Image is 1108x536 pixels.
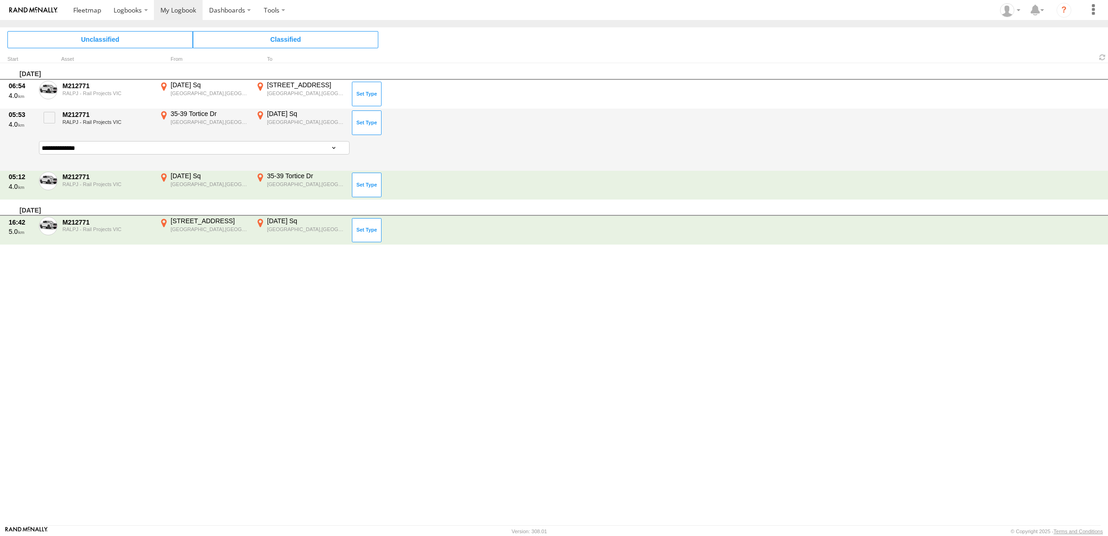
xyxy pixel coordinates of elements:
[267,110,345,118] div: [DATE] Sq
[158,57,250,62] div: From
[171,81,249,89] div: [DATE] Sq
[171,226,249,232] div: [GEOGRAPHIC_DATA],[GEOGRAPHIC_DATA]
[352,82,382,106] button: Click to Set
[5,527,48,536] a: Visit our Website
[254,110,347,136] label: Click to View Event Location
[1057,3,1071,18] i: ?
[158,81,250,108] label: Click to View Event Location
[9,227,34,236] div: 5.0
[171,172,249,180] div: [DATE] Sq
[267,81,345,89] div: [STREET_ADDRESS]
[63,218,153,226] div: M212771
[9,173,34,181] div: 05:12
[254,57,347,62] div: To
[9,110,34,119] div: 05:53
[267,172,345,180] div: 35-39 Tortice Dr
[997,3,1024,17] div: Andrew Stead
[193,31,378,48] span: Click to view Classified Trips
[158,217,250,244] label: Click to View Event Location
[267,90,345,97] div: [GEOGRAPHIC_DATA],[GEOGRAPHIC_DATA]
[171,217,249,225] div: [STREET_ADDRESS]
[7,31,193,48] span: Click to view Unclassified Trips
[9,7,57,13] img: rand-logo.svg
[63,173,153,181] div: M212771
[63,119,153,125] div: RALPJ - Rail Projects VIC
[267,226,345,232] div: [GEOGRAPHIC_DATA],[GEOGRAPHIC_DATA]
[267,181,345,187] div: [GEOGRAPHIC_DATA],[GEOGRAPHIC_DATA]
[512,529,547,534] div: Version: 308.01
[9,120,34,129] div: 4.0
[254,217,347,244] label: Click to View Event Location
[63,110,153,119] div: M212771
[1011,529,1103,534] div: © Copyright 2025 -
[9,218,34,226] div: 16:42
[171,181,249,187] div: [GEOGRAPHIC_DATA],[GEOGRAPHIC_DATA]
[171,90,249,97] div: [GEOGRAPHIC_DATA],[GEOGRAPHIC_DATA]
[1097,53,1108,62] span: Refresh
[1054,529,1103,534] a: Terms and Conditions
[352,110,382,135] button: Click to Set
[254,81,347,108] label: Click to View Event Location
[171,110,249,118] div: 35-39 Tortice Dr
[63,90,153,96] div: RALPJ - Rail Projects VIC
[63,226,153,232] div: RALPJ - Rail Projects VIC
[352,218,382,242] button: Click to Set
[267,217,345,225] div: [DATE] Sq
[9,182,34,191] div: 4.0
[158,172,250,199] label: Click to View Event Location
[352,173,382,197] button: Click to Set
[9,82,34,90] div: 06:54
[7,57,35,62] div: Click to Sort
[171,119,249,125] div: [GEOGRAPHIC_DATA],[GEOGRAPHIC_DATA]
[267,119,345,125] div: [GEOGRAPHIC_DATA],[GEOGRAPHIC_DATA]
[9,91,34,100] div: 4.0
[63,181,153,187] div: RALPJ - Rail Projects VIC
[61,57,154,62] div: Asset
[158,110,250,136] label: Click to View Event Location
[254,172,347,199] label: Click to View Event Location
[63,82,153,90] div: M212771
